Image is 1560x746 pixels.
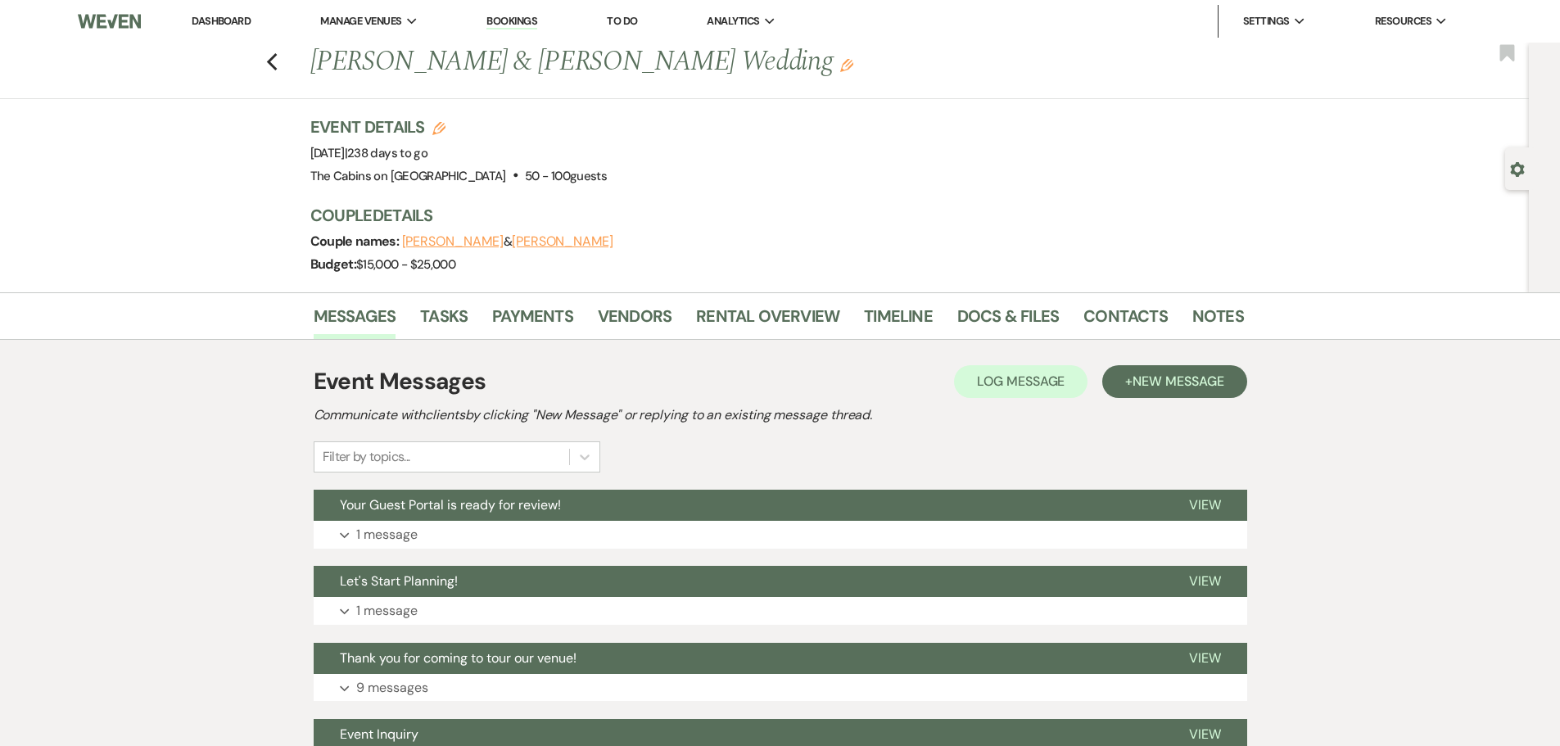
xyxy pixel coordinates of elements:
[707,13,759,29] span: Analytics
[356,256,455,273] span: $15,000 - $25,000
[314,643,1163,674] button: Thank you for coming to tour our venue!
[977,373,1065,390] span: Log Message
[1189,572,1221,590] span: View
[864,303,933,339] a: Timeline
[310,255,357,273] span: Budget:
[314,405,1247,425] h2: Communicate with clients by clicking "New Message" or replying to an existing message thread.
[347,145,427,161] span: 238 days to go
[340,496,561,513] span: Your Guest Portal is ready for review!
[314,490,1163,521] button: Your Guest Portal is ready for review!
[954,365,1087,398] button: Log Message
[314,364,486,399] h1: Event Messages
[310,233,402,250] span: Couple names:
[420,303,468,339] a: Tasks
[314,303,396,339] a: Messages
[340,649,577,667] span: Thank you for coming to tour our venue!
[512,235,613,248] button: [PERSON_NAME]
[314,674,1247,702] button: 9 messages
[314,521,1247,549] button: 1 message
[78,4,140,38] img: Weven Logo
[1375,13,1431,29] span: Resources
[310,145,428,161] span: [DATE]
[340,726,418,743] span: Event Inquiry
[320,13,401,29] span: Manage Venues
[1189,726,1221,743] span: View
[345,145,427,161] span: |
[1102,365,1246,398] button: +New Message
[607,14,637,28] a: To Do
[356,677,428,699] p: 9 messages
[696,303,839,339] a: Rental Overview
[323,447,410,467] div: Filter by topics...
[310,204,1228,227] h3: Couple Details
[310,43,1044,82] h1: [PERSON_NAME] & [PERSON_NAME] Wedding
[314,597,1247,625] button: 1 message
[486,14,537,29] a: Bookings
[1189,649,1221,667] span: View
[402,235,504,248] button: [PERSON_NAME]
[1163,643,1247,674] button: View
[1510,161,1525,176] button: Open lead details
[314,566,1163,597] button: Let's Start Planning!
[1243,13,1290,29] span: Settings
[840,57,853,72] button: Edit
[192,14,251,28] a: Dashboard
[1189,496,1221,513] span: View
[310,168,506,184] span: The Cabins on [GEOGRAPHIC_DATA]
[1133,373,1223,390] span: New Message
[356,524,418,545] p: 1 message
[1163,566,1247,597] button: View
[402,233,613,250] span: &
[1163,490,1247,521] button: View
[957,303,1059,339] a: Docs & Files
[1192,303,1244,339] a: Notes
[356,600,418,622] p: 1 message
[598,303,671,339] a: Vendors
[310,115,608,138] h3: Event Details
[340,572,458,590] span: Let's Start Planning!
[1083,303,1168,339] a: Contacts
[492,303,573,339] a: Payments
[525,168,607,184] span: 50 - 100 guests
